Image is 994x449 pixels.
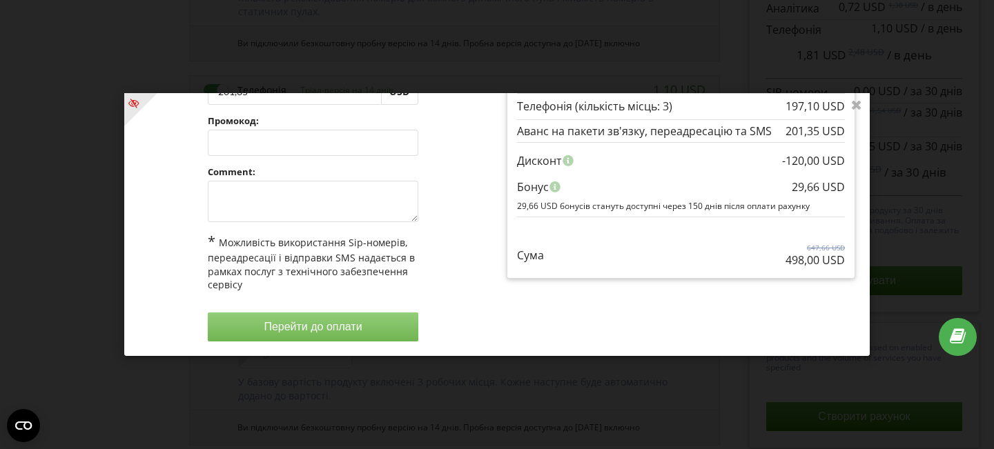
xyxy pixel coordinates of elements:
label: Промокод: [208,114,418,127]
div: Дисконт [517,148,845,174]
div: Аванс на пакети зв'язку, переадресацію та SMS [517,125,845,137]
div: Можливість використання Sip-номерів, переадресації і відправки SMS надається в рамках послуг з те... [208,232,418,292]
div: Бонус [517,174,845,200]
button: Open CMP widget [7,409,40,442]
p: Телефонія (кількість місць: 3) [517,99,672,114]
div: 201,35 USD [786,125,845,137]
p: 647,66 USD [786,243,845,252]
p: 29,66 USD бонусів стануть доступні через 150 днів після оплати рахунку [517,200,845,212]
div: 29,66 USD [792,174,845,200]
p: 197,10 USD [786,99,845,114]
p: Сума [517,248,544,263]
p: 498,00 USD [786,253,845,269]
div: -120,00 USD [782,148,845,174]
label: Comment: [208,166,418,178]
button: Перейти до оплати [208,312,418,341]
